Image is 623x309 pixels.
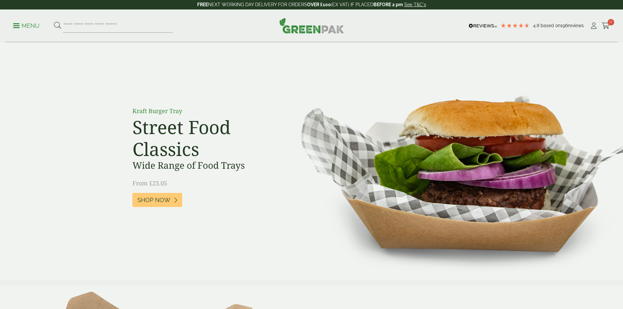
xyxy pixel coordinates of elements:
span: From £23.05 [132,179,167,187]
img: REVIEWS.io [469,24,497,28]
span: 196 [561,23,568,28]
img: GreenPak Supplies [279,18,344,33]
img: Street Food Classics [280,43,623,280]
p: Kraft Burger Tray [132,107,280,115]
i: Cart [602,23,610,29]
span: Based on [541,23,561,28]
a: 0 [602,21,610,31]
span: 4.8 [533,23,541,28]
span: reviews [568,23,584,28]
span: Shop Now [137,197,170,204]
span: 0 [608,19,614,26]
div: 4.79 Stars [500,23,530,28]
i: My Account [590,23,598,29]
strong: OVER £100 [307,2,331,7]
a: Shop Now [132,193,182,207]
strong: FREE [197,2,208,7]
p: Menu [13,22,40,30]
a: Menu [13,22,40,28]
h2: Street Food Classics [132,116,280,160]
h3: Wide Range of Food Trays [132,160,280,171]
strong: BEFORE 2 pm [373,2,403,7]
a: See T&C's [404,2,426,7]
